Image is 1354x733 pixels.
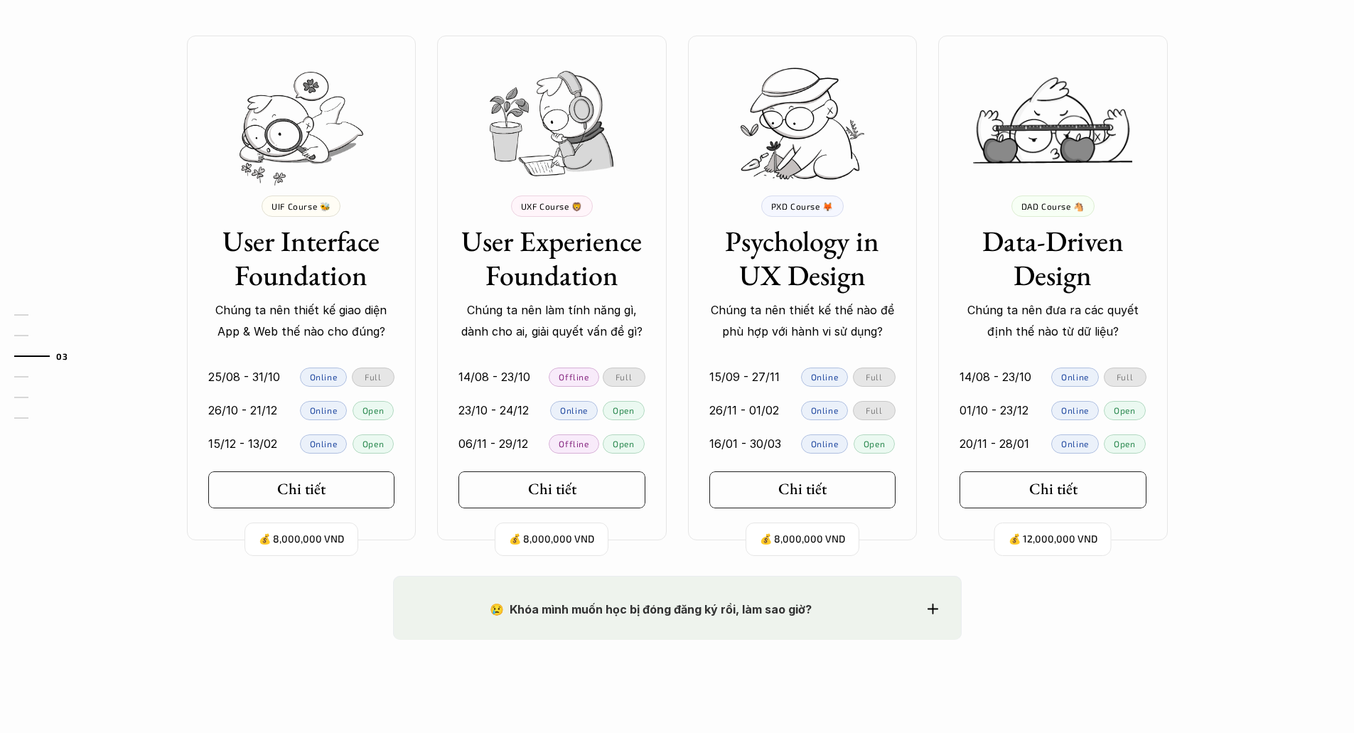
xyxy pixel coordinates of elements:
[960,299,1146,343] p: Chúng ta nên đưa ra các quyết định thế nào từ dữ liệu?
[56,351,68,361] strong: 03
[866,405,882,415] p: Full
[208,224,395,292] h3: User Interface Foundation
[1117,372,1133,382] p: Full
[208,433,277,454] p: 15/12 - 13/02
[560,405,588,415] p: Online
[458,299,645,343] p: Chúng ta nên làm tính năng gì, dành cho ai, giải quyết vấn đề gì?
[208,400,277,421] p: 26/10 - 21/12
[310,372,338,382] p: Online
[709,366,780,387] p: 15/09 - 27/11
[559,372,589,382] p: Offline
[528,480,576,498] h5: Chi tiết
[208,299,395,343] p: Chúng ta nên thiết kế giao diện App & Web thế nào cho đúng?
[365,372,381,382] p: Full
[616,372,632,382] p: Full
[709,224,896,292] h3: Psychology in UX Design
[960,224,1146,292] h3: Data-Driven Design
[277,480,326,498] h5: Chi tiết
[864,439,885,449] p: Open
[866,372,882,382] p: Full
[1061,439,1089,449] p: Online
[1061,372,1089,382] p: Online
[310,405,338,415] p: Online
[960,433,1029,454] p: 20/11 - 28/01
[1061,405,1089,415] p: Online
[362,405,384,415] p: Open
[709,471,896,508] a: Chi tiết
[458,471,645,508] a: Chi tiết
[613,405,634,415] p: Open
[208,471,395,508] a: Chi tiết
[1114,439,1135,449] p: Open
[458,400,529,421] p: 23/10 - 24/12
[362,439,384,449] p: Open
[509,530,594,549] p: 💰 8,000,000 VND
[521,201,583,211] p: UXF Course 🦁
[490,602,812,616] strong: 😢 Khóa mình muốn học bị đóng đăng ký rồi, làm sao giờ?
[458,433,528,454] p: 06/11 - 29/12
[960,471,1146,508] a: Chi tiết
[771,201,834,211] p: PXD Course 🦊
[458,366,530,387] p: 14/08 - 23/10
[1021,201,1085,211] p: DAD Course 🐴
[709,299,896,343] p: Chúng ta nên thiết kế thế nào để phù hợp với hành vi sử dụng?
[960,366,1031,387] p: 14/08 - 23/10
[709,433,781,454] p: 16/01 - 30/03
[259,530,344,549] p: 💰 8,000,000 VND
[811,405,839,415] p: Online
[559,439,589,449] p: Offline
[613,439,634,449] p: Open
[310,439,338,449] p: Online
[14,348,82,365] a: 03
[760,530,845,549] p: 💰 8,000,000 VND
[960,400,1028,421] p: 01/10 - 23/12
[811,372,839,382] p: Online
[778,480,827,498] h5: Chi tiết
[709,400,779,421] p: 26/11 - 01/02
[1009,530,1097,549] p: 💰 12,000,000 VND
[1029,480,1078,498] h5: Chi tiết
[458,224,645,292] h3: User Experience Foundation
[272,201,331,211] p: UIF Course 🐝
[811,439,839,449] p: Online
[208,366,280,387] p: 25/08 - 31/10
[1114,405,1135,415] p: Open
